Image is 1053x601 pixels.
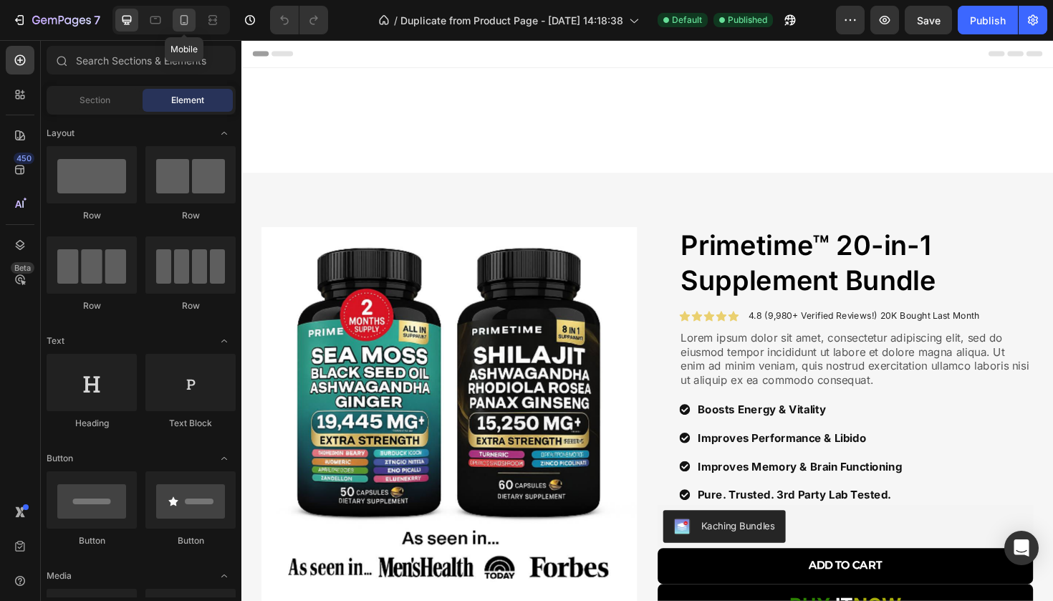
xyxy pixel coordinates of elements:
[441,538,838,576] button: ADD TO CART
[213,330,236,352] span: Toggle open
[47,299,137,312] div: Row
[483,473,699,490] p: Pure. Trusted. 3rd Party Lab Tested.
[1004,531,1039,565] div: Open Intercom Messenger
[11,262,34,274] div: Beta
[47,127,74,140] span: Layout
[537,285,782,299] p: 4.8 (9,980+ Verified Reviews!) 20K Bought Last Month
[483,383,699,400] p: Boosts Energy & Vitality
[145,534,236,547] div: Button
[463,198,838,275] h1: Primetime™ 20-in-1 Supplement Bundle
[145,417,236,430] div: Text Block
[465,308,837,367] p: Lorem ipsum dolor sit amet, consectetur adipiscing elit, sed do eiusmod tempor incididunt ut labo...
[600,547,678,567] div: ADD TO CART
[241,40,1053,601] iframe: Design area
[145,209,236,222] div: Row
[47,534,137,547] div: Button
[970,13,1006,28] div: Publish
[718,69,1009,100] div: LIMITED TIME 50% OFF SALE
[483,413,699,430] p: Improves Performance & Libido
[47,569,72,582] span: Media
[213,564,236,587] span: Toggle open
[213,122,236,145] span: Toggle open
[446,498,576,532] button: Kaching Bundles
[728,14,767,27] span: Published
[6,6,107,34] button: 7
[672,14,702,27] span: Default
[917,14,941,27] span: Save
[47,209,137,222] div: Row
[312,69,675,100] div: 30 DAYS MONEY BACK GUARANTEE
[483,443,699,460] p: Improves Memory & Brain Functioning
[47,452,73,465] span: Button
[905,6,952,34] button: Save
[400,13,623,28] span: Duplicate from Product Page - [DATE] 14:18:38
[270,6,328,34] div: Undo/Redo
[145,299,236,312] div: Row
[171,94,204,107] span: Element
[394,13,398,28] span: /
[486,506,564,521] div: Kaching Bundles
[958,6,1018,34] button: Publish
[458,506,475,524] img: KachingBundles.png
[47,335,64,347] span: Text
[213,447,236,470] span: Toggle open
[80,94,110,107] span: Section
[47,46,236,74] input: Search Sections & Elements
[47,417,137,430] div: Heading
[14,153,34,164] div: 450
[94,11,100,29] p: 7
